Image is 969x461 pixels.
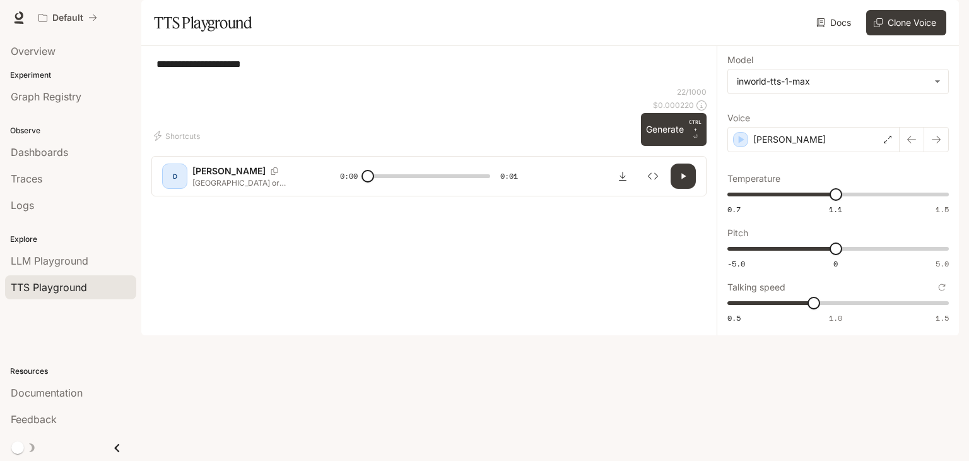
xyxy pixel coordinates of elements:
h1: TTS Playground [154,10,252,35]
p: Talking speed [727,283,785,292]
p: $ 0.000220 [653,100,694,111]
span: 1.5 [936,204,949,215]
span: 0:00 [340,170,358,183]
span: 0.5 [727,313,741,323]
button: GenerateCTRL +⏎ [641,113,707,146]
p: Pitch [727,229,748,237]
a: Docs [814,10,856,35]
button: Shortcuts [151,126,205,146]
button: Download audio [610,164,635,189]
div: inworld-tts-1-max [728,69,948,93]
span: 0 [833,258,838,269]
span: 0:01 [500,170,518,183]
span: 1.0 [829,313,842,323]
span: 5.0 [936,258,949,269]
button: Clone Voice [866,10,946,35]
p: [PERSON_NAME] [192,165,266,177]
p: Temperature [727,174,780,183]
p: Voice [727,114,750,123]
button: All workspaces [33,5,103,30]
div: inworld-tts-1-max [737,75,928,88]
span: -5.0 [727,258,745,269]
p: Model [727,56,753,64]
button: Inspect [640,164,666,189]
span: 1.5 [936,313,949,323]
span: 0.7 [727,204,741,215]
div: D [165,166,185,186]
span: 1.1 [829,204,842,215]
button: Copy Voice ID [266,167,283,175]
p: CTRL + [689,118,702,133]
button: Reset to default [935,280,949,294]
p: 22 / 1000 [677,87,707,97]
p: Default [52,13,83,23]
p: [GEOGRAPHIC_DATA] or [GEOGRAPHIC_DATA]? [192,177,310,188]
p: [PERSON_NAME] [753,133,826,146]
p: ⏎ [689,118,702,141]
